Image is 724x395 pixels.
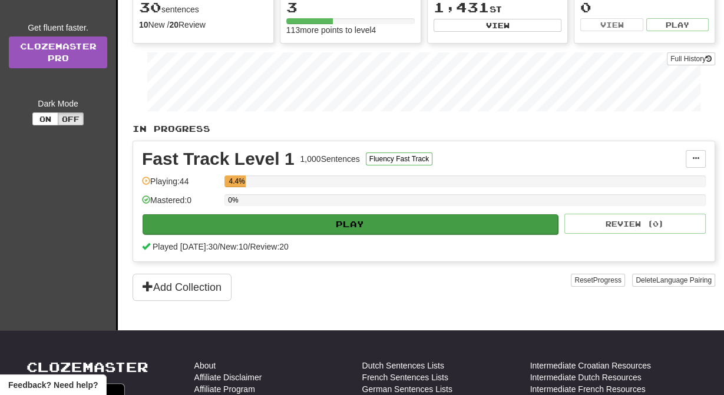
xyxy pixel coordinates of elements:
a: Affiliate Disclaimer [194,371,262,383]
span: Language Pairing [656,276,712,284]
div: 1,000 Sentences [300,153,360,165]
a: Clozemaster [27,360,148,374]
button: Play [646,18,709,31]
div: Get fluent faster. [9,22,107,34]
a: Intermediate Dutch Resources [530,371,642,383]
strong: 10 [139,20,148,29]
a: Intermediate French Resources [530,383,646,395]
span: / [217,242,220,251]
a: French Sentences Lists [362,371,448,383]
button: Off [58,112,84,125]
a: Dutch Sentences Lists [362,360,444,371]
span: Open feedback widget [8,379,98,391]
strong: 20 [169,20,178,29]
a: German Sentences Lists [362,383,452,395]
a: ClozemasterPro [9,36,107,68]
div: 113 more points to level 4 [286,24,415,36]
button: Review (0) [564,214,706,234]
span: Review: 20 [250,242,288,251]
button: Play [143,214,558,234]
button: ResetProgress [571,274,624,287]
div: Mastered: 0 [142,194,219,214]
a: Affiliate Program [194,383,255,395]
button: View [434,19,562,32]
div: Playing: 44 [142,175,219,195]
p: In Progress [133,123,715,135]
button: On [32,112,58,125]
button: View [580,18,643,31]
button: Full History [667,52,715,65]
a: Intermediate Croatian Resources [530,360,651,371]
div: 4.4% [228,175,246,187]
div: Dark Mode [9,98,107,109]
span: New: 10 [220,242,247,251]
div: Fast Track Level 1 [142,150,295,168]
div: New / Review [139,19,267,31]
button: Add Collection [133,274,232,301]
span: Played [DATE]: 30 [153,242,217,251]
span: Progress [593,276,621,284]
span: / [248,242,250,251]
button: Fluency Fast Track [366,152,432,165]
button: DeleteLanguage Pairing [632,274,715,287]
a: About [194,360,216,371]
